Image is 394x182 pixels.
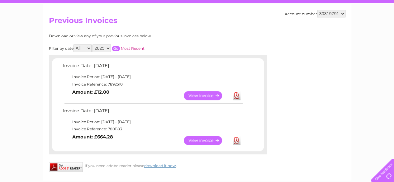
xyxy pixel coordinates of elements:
a: 0333 014 3131 [277,3,320,11]
a: Most Recent [121,46,145,51]
a: Telecoms [317,26,336,31]
td: Invoice Reference: 7801183 [61,125,244,133]
img: logo.png [14,16,45,35]
b: Amount: £664.28 [72,134,113,140]
a: Blog [340,26,349,31]
td: Invoice Reference: 7892510 [61,81,244,88]
a: Energy [300,26,314,31]
div: Download or view any of your previous invoices below. [49,34,212,38]
div: Clear Business is a trading name of Verastar Limited (registered in [GEOGRAPHIC_DATA] No. 3667643... [50,3,344,30]
div: Filter by date [49,44,212,52]
a: download it now [144,163,176,168]
a: Contact [353,26,368,31]
td: Invoice Period: [DATE] - [DATE] [61,118,244,126]
a: View [184,136,230,145]
div: If you need adobe reader please . [49,162,267,168]
td: Invoice Period: [DATE] - [DATE] [61,73,244,81]
a: Log out [373,26,388,31]
td: Invoice Date: [DATE] [61,107,244,118]
a: View [184,91,230,100]
h2: Previous Invoices [49,16,345,28]
td: Invoice Date: [DATE] [61,62,244,73]
b: Amount: £12.00 [72,89,109,95]
a: Download [233,91,240,100]
a: Water [284,26,296,31]
div: Account number [285,10,345,17]
a: Download [233,136,240,145]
